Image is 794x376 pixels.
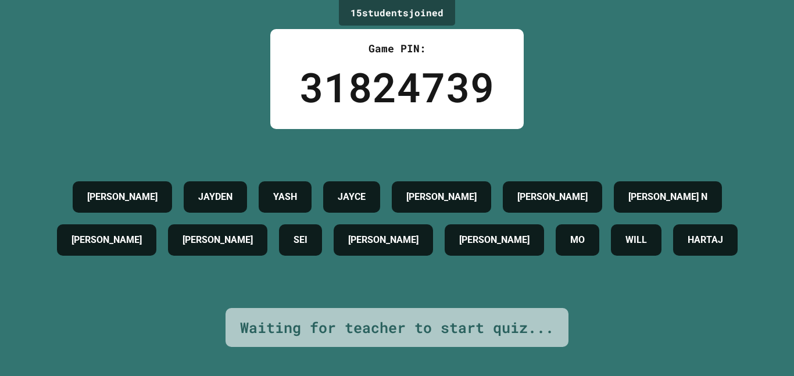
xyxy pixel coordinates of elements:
[688,233,723,247] h4: HARTAJ
[338,190,366,204] h4: JAYCE
[273,190,297,204] h4: YASH
[240,317,554,339] div: Waiting for teacher to start quiz...
[406,190,477,204] h4: [PERSON_NAME]
[294,233,307,247] h4: SEI
[625,233,647,247] h4: WILL
[459,233,530,247] h4: [PERSON_NAME]
[87,190,158,204] h4: [PERSON_NAME]
[299,41,495,56] div: Game PIN:
[517,190,588,204] h4: [PERSON_NAME]
[628,190,707,204] h4: [PERSON_NAME] N
[570,233,585,247] h4: MO
[198,190,233,204] h4: JAYDEN
[183,233,253,247] h4: [PERSON_NAME]
[71,233,142,247] h4: [PERSON_NAME]
[299,56,495,117] div: 31824739
[348,233,419,247] h4: [PERSON_NAME]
